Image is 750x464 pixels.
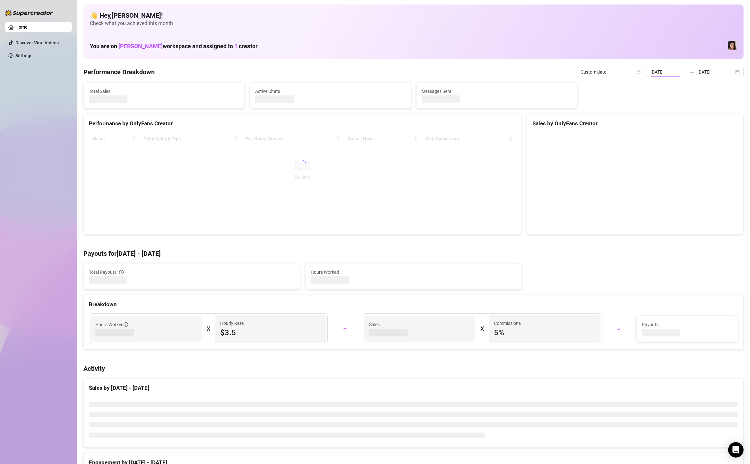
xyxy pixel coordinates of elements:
span: 5 % [494,327,595,338]
a: Settings [15,53,32,58]
span: Custom date [581,67,640,77]
div: = [605,324,633,334]
span: Sales [369,321,470,328]
div: X [207,324,210,334]
div: Breakdown [89,300,738,309]
article: Commissions [494,320,521,327]
span: Total Payouts [89,269,116,276]
span: to [690,69,695,75]
h4: 👋 Hey, [PERSON_NAME] ! [90,11,737,20]
div: Performance by OnlyFans Creator [89,119,516,128]
span: loading [299,160,306,166]
span: Check what you achieved this month [90,20,737,27]
span: Hours Worked [311,269,516,276]
span: info-circle [124,322,128,327]
input: Start date [651,68,687,76]
span: Payouts [642,321,733,328]
div: X [480,324,484,334]
a: Home [15,24,28,30]
article: Hourly Rate [220,320,244,327]
span: Messages Sent [422,88,572,95]
div: + [332,324,359,334]
span: 1 [234,43,237,49]
span: swap-right [690,69,695,75]
h1: You are on workspace and assigned to creator [90,43,258,50]
div: Sales by [DATE] - [DATE] [89,384,738,392]
div: Sales by OnlyFans Creator [532,119,738,128]
span: [PERSON_NAME] [118,43,163,49]
div: Open Intercom Messenger [728,442,744,458]
input: End date [697,68,734,76]
span: $3.5 [220,327,321,338]
a: Discover Viral Videos [15,40,59,45]
img: logo-BBDzfeDw.svg [5,10,53,16]
span: Total Sales [89,88,239,95]
span: Active Chats [255,88,405,95]
img: Luna [728,41,737,50]
span: calendar [637,70,641,74]
h4: Payouts for [DATE] - [DATE] [83,249,744,258]
span: Hours Worked [95,321,128,328]
h4: Activity [83,364,744,373]
h4: Performance Breakdown [83,67,155,76]
span: info-circle [119,270,124,274]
